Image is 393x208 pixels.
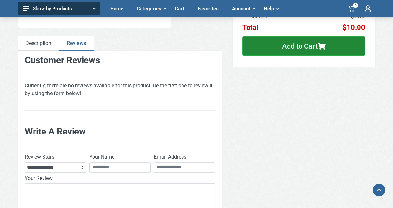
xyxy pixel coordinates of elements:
th: Total [242,21,312,32]
div: Help [259,2,283,15]
div: Account [228,2,259,15]
label: Email Address [154,153,186,161]
label: Review Stars [25,153,54,161]
h3: Customer Reviews [25,55,215,66]
div: Categories [132,2,170,15]
button: Add to Cart [242,36,365,56]
button: Show by Products [18,2,100,15]
a: Description [18,36,59,51]
label: Your Name [89,153,114,161]
p: Currently, there are no reviews available for this product. Be the first one to review it by usin... [25,82,215,97]
span: 0 [353,3,358,8]
h3: Write A Review [25,126,215,137]
label: Your Review [25,174,53,182]
div: Home [106,2,132,15]
div: Cart [170,2,193,15]
a: Reviews [59,36,94,51]
div: Favorites [193,2,228,15]
span: $10.00 [342,24,365,32]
